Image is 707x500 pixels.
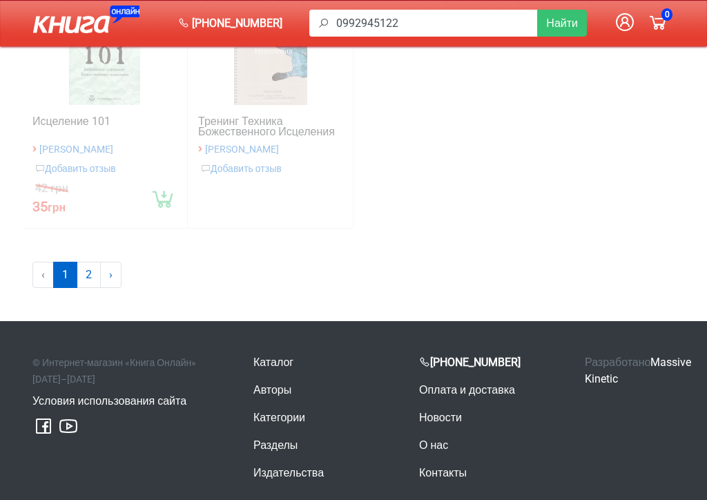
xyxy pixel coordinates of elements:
[419,411,462,424] a: Новости
[32,357,196,385] small: © Интернет-магазин «Книга Онлайн» [DATE]–[DATE]
[48,201,66,214] span: грн
[419,356,521,369] a: [PHONE_NUMBER]
[661,8,673,21] span: 0
[32,198,66,217] div: 35
[253,466,324,479] a: Издательства
[585,354,675,387] p: Разработано
[641,6,675,41] a: 0
[585,356,691,385] a: Massive Kinetic
[39,144,113,155] small: [PERSON_NAME]
[419,466,467,479] a: Контакты
[537,10,587,37] button: Найти
[77,262,101,288] a: 2
[32,140,37,156] span: ›
[205,142,279,155] a: [PERSON_NAME]
[35,179,68,198] div: 42 грн
[253,411,305,424] a: Категории
[39,142,113,155] a: [PERSON_NAME]
[419,383,515,396] a: Оплата и доставка
[201,163,282,174] a: Добавить отзыв
[253,439,298,452] a: Разделы
[198,140,202,156] span: ›
[336,10,538,37] input: Я ищу...
[32,116,177,137] a: Исцеление 101
[32,262,54,288] li: « Назад
[100,262,122,288] a: Вперёд »
[35,163,116,174] a: Добавить отзыв
[53,262,77,288] span: 1
[253,383,291,396] a: Авторы
[253,356,293,369] a: Каталог
[32,394,186,407] a: Условия использования сайта
[173,10,288,37] a: [PHONE_NUMBER]
[198,116,342,137] a: Тренинг Техника Божественного Исцеления (Пособие)
[419,439,448,452] a: О нас
[205,144,279,155] small: [PERSON_NAME]
[192,15,282,32] span: [PHONE_NUMBER]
